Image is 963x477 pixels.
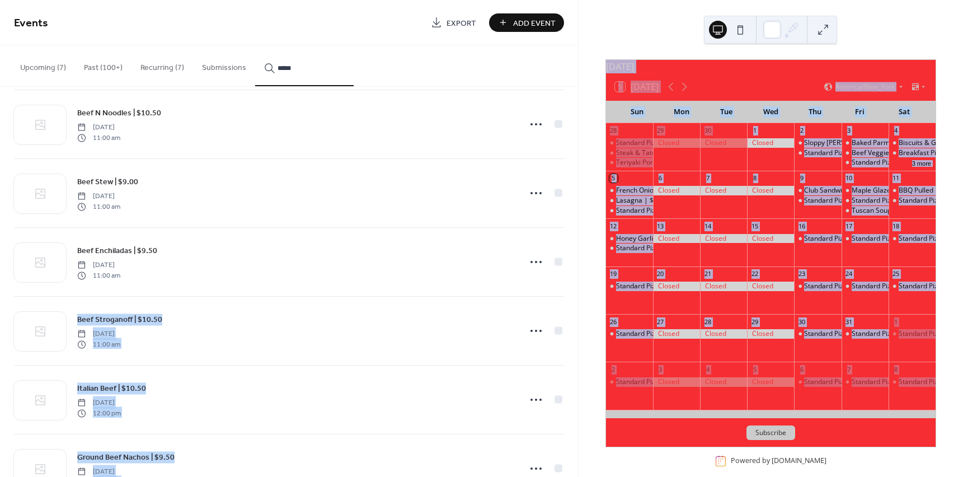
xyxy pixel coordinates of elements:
div: [DATE] [606,60,936,73]
div: 15 [750,222,759,230]
div: Closed [700,186,747,195]
div: French Onion Pork Chop | $13.50 [616,186,720,195]
div: Standard Pizza Menu [852,158,918,167]
span: [DATE] [77,329,120,339]
div: Standard Pizza Menu [794,282,841,291]
div: 16 [797,222,806,230]
span: Add Event [513,17,556,29]
div: 28 [609,127,618,135]
div: 2 [797,127,806,135]
div: Tuscan Soup | $6.75 [842,206,889,216]
div: Closed [653,138,700,148]
div: Closed [700,282,747,291]
div: 14 [703,222,712,230]
button: Add Event [489,13,564,32]
div: Closed [653,329,700,339]
div: 11 [892,174,900,183]
div: Standard Pizza Menu [616,206,682,216]
div: Sun [615,101,660,123]
div: Standard Pizza Menu [794,377,841,387]
div: Closed [747,329,794,339]
div: Teriyaki Pork | $13.50 [616,158,685,167]
div: Closed [700,138,747,148]
button: Past (100+) [75,45,131,85]
div: Beef Veggie Soup | $8.50 [852,148,931,158]
div: Sat [882,101,927,123]
div: 29 [750,317,759,326]
div: Standard Pizza Menu [616,377,682,387]
div: Closed [653,234,700,244]
div: Standard Pizza Menu [606,138,653,148]
div: Standard Pizza Menu [606,329,653,339]
div: Fri [838,101,882,123]
div: 17 [845,222,853,230]
div: Honey Garlic Salmon | $13.00 [616,234,710,244]
button: Recurring (7) [131,45,193,85]
div: Sloppy [PERSON_NAME] | $9.25 [804,138,904,148]
div: 21 [703,270,712,278]
div: Standard Pizza Menu [842,377,889,387]
div: 25 [892,270,900,278]
div: Steak & Tatertot Casserole | $ 10.25 [616,148,730,158]
div: Standard Pizza Menu [889,196,936,205]
div: 28 [703,317,712,326]
div: 8 [750,174,759,183]
div: Beef Veggie Soup | $8.50 [842,148,889,158]
div: Club Sandwich | $11.00 [804,186,878,195]
div: Standard Pizza Menu [616,138,682,148]
div: Closed [700,329,747,339]
a: Export [422,13,485,32]
div: 12 [609,222,618,230]
div: Maple Glazed Ham | $12.00 [852,186,940,195]
div: 9 [797,174,806,183]
a: Beef N Noodles | $10.50 [77,106,161,119]
div: Biscuits & Gravy [899,138,950,148]
div: Standard Pizza Menu [606,377,653,387]
div: Wed [748,101,793,123]
div: 3 [656,365,665,373]
span: [DATE] [77,260,120,270]
div: Sloppy Joe Sandwich | $9.25 [794,138,841,148]
span: America/New_York [835,83,895,90]
div: Standard Pizza Menu [794,329,841,339]
span: [DATE] [77,467,120,477]
span: [DATE] [77,191,120,202]
span: 11:00 am [77,202,120,212]
div: Standard Pizza Menu [852,234,918,244]
div: 4 [892,127,900,135]
div: 6 [656,174,665,183]
div: 7 [703,174,712,183]
div: Standard Pizza Menu [616,244,682,253]
div: Standard Pizza Menu [889,282,936,291]
div: 30 [703,127,712,135]
button: Upcoming (7) [11,45,75,85]
span: [DATE] [77,398,121,408]
div: 5 [609,174,618,183]
div: Honey Garlic Salmon | $13.00 [606,234,653,244]
div: Closed [747,377,794,387]
span: Italian Beef | $10.50 [77,383,146,395]
div: Standard Pizza Menu [852,377,918,387]
a: Beef Stroganoff | $10.50 [77,313,162,326]
div: Breakfast Pizza [889,148,936,158]
div: 23 [797,270,806,278]
div: Closed [747,138,794,148]
span: 11:00 am [77,270,120,280]
div: 1 [892,317,900,326]
div: 7 [845,365,853,373]
div: Standard Pizza Menu [842,329,889,339]
div: 31 [845,317,853,326]
span: Beef N Noodles | $10.50 [77,107,161,119]
span: Beef Stroganoff | $10.50 [77,314,162,326]
div: Standard Pizza Menu [804,282,870,291]
div: 3 [845,127,853,135]
div: Standard Pizza Menu [852,196,918,205]
div: Breakfast Pizza [899,148,947,158]
button: Submissions [193,45,255,85]
div: Standard Pizza Menu [804,329,870,339]
div: Baked Parmesan Chicken | $12.75 [842,138,889,148]
div: Standard Pizza Menu [889,377,936,387]
div: Teriyaki Pork | $13.50 [606,158,653,167]
span: Ground Beef Nachos | $9.50 [77,452,175,464]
